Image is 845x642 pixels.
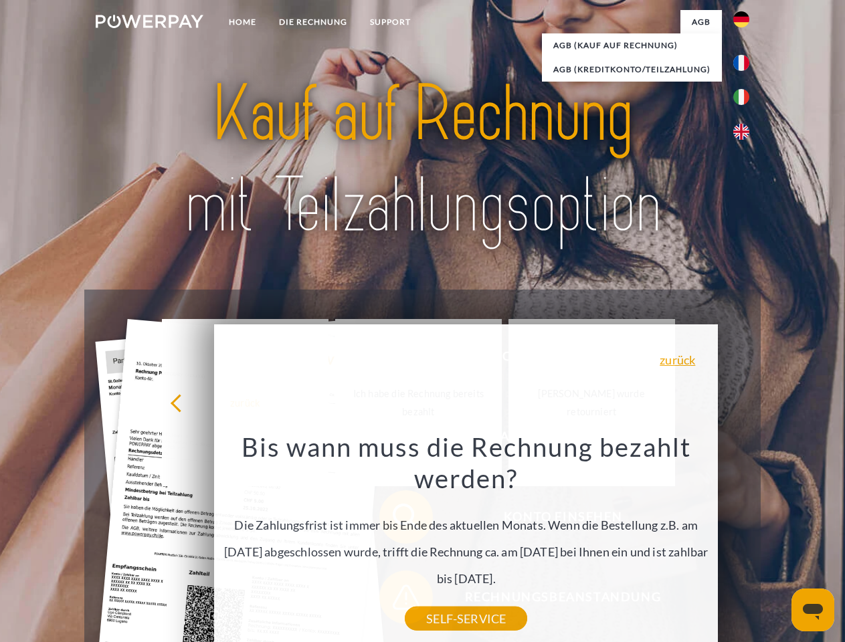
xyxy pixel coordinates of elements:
[170,393,320,411] div: zurück
[222,431,711,495] h3: Bis wann muss die Rechnung bezahlt werden?
[660,354,695,366] a: zurück
[128,64,717,256] img: title-powerpay_de.svg
[733,11,749,27] img: de
[96,15,203,28] img: logo-powerpay-white.svg
[405,607,527,631] a: SELF-SERVICE
[542,58,722,82] a: AGB (Kreditkonto/Teilzahlung)
[217,10,268,34] a: Home
[222,431,711,619] div: Die Zahlungsfrist ist immer bis Ende des aktuellen Monats. Wenn die Bestellung z.B. am [DATE] abg...
[733,124,749,140] img: en
[733,55,749,71] img: fr
[268,10,359,34] a: DIE RECHNUNG
[733,89,749,105] img: it
[359,10,422,34] a: SUPPORT
[680,10,722,34] a: agb
[791,588,834,631] iframe: Schaltfläche zum Öffnen des Messaging-Fensters
[542,33,722,58] a: AGB (Kauf auf Rechnung)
